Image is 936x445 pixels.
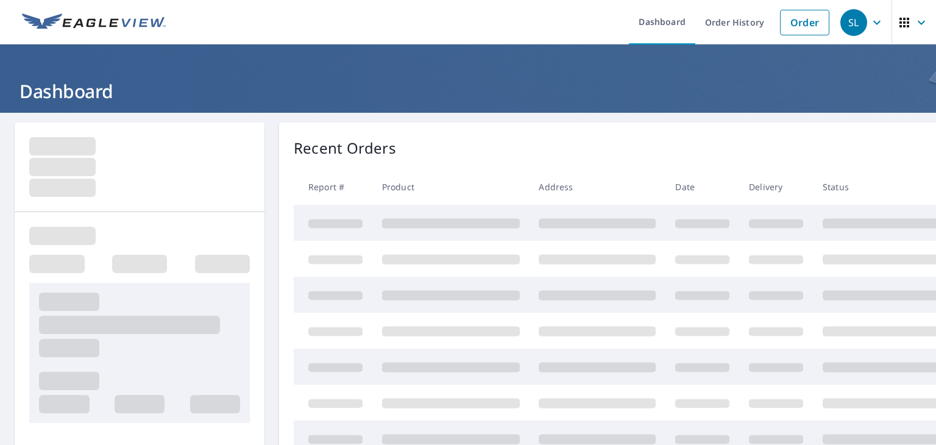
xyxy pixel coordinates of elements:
h1: Dashboard [15,79,921,104]
th: Product [372,169,530,205]
div: SL [840,9,867,36]
th: Date [665,169,739,205]
p: Recent Orders [294,137,396,159]
th: Report # [294,169,372,205]
th: Delivery [739,169,813,205]
a: Order [780,10,829,35]
img: EV Logo [22,13,166,32]
th: Address [529,169,665,205]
